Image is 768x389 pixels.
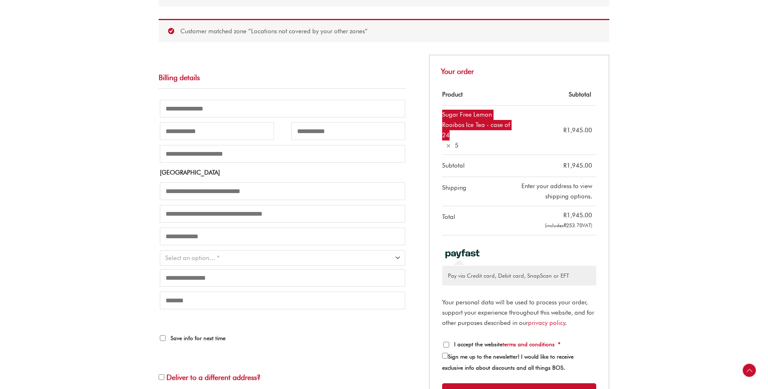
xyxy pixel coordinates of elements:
span: R [564,222,566,228]
input: Deliver to a different address? [159,374,164,380]
p: Pay via Credit card, Debit card, SnapScan or EFT [448,272,590,280]
a: terms and conditions [503,341,555,348]
bdi: 1,945.00 [563,212,592,219]
div: Customer matched zone “Locations not covered by your other zones” [159,19,609,43]
th: Subtotal [517,84,596,106]
span: Select an option… * [165,254,219,262]
h3: Billing details [159,64,406,88]
input: Sign me up to the newsletter! I would like to receive exclusive info about discounts and all thin... [442,353,448,359]
span: I accept the website [454,341,555,348]
bdi: 1,945.00 [563,162,592,169]
span: Deliver to a different address? [166,373,261,382]
span: Enter your address to view shipping options. [521,182,592,200]
span: Save info for next time [171,335,226,341]
input: I accept the websiteterms and conditions * [443,342,449,348]
strong: × 5 [446,140,459,151]
span: 253.70 [564,222,582,228]
span: Province [160,250,405,265]
th: Shipping [442,177,517,206]
th: Total [442,206,517,236]
span: R [563,127,567,134]
span: Sign me up to the newsletter! I would like to receive exclusive info about discounts and all thin... [442,353,574,371]
p: Your personal data will be used to process your order, support your experience throughout this we... [442,297,596,328]
strong: [GEOGRAPHIC_DATA] [160,169,220,176]
th: Product [442,84,517,106]
span: R [563,162,567,169]
h3: Your order [429,55,609,83]
input: Save info for next time [160,335,166,341]
div: Sugar Free Lemon Rooibos Ice Tea - case of 24 [442,110,513,140]
th: Subtotal [442,155,517,177]
bdi: 1,945.00 [563,127,592,134]
small: (includes VAT) [545,222,592,228]
a: privacy policy [528,319,565,327]
abbr: required [558,341,560,348]
span: R [563,212,567,219]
